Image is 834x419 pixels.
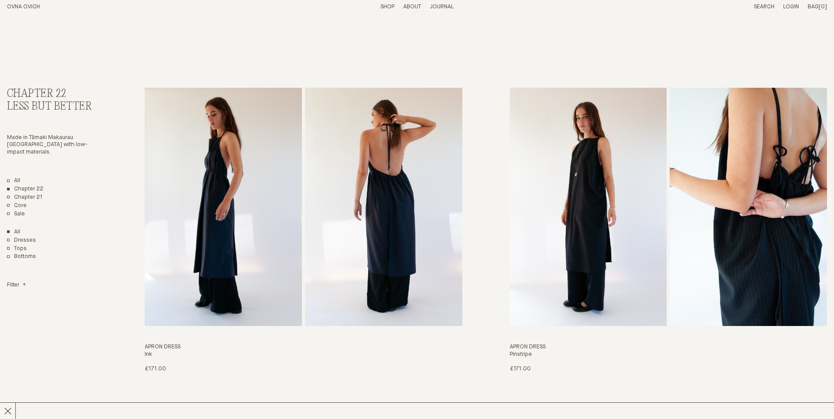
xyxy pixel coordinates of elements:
a: Login [783,4,799,10]
p: £171.00 [510,365,531,373]
img: Apron Dress [145,88,302,326]
a: Search [754,4,774,10]
a: Bottoms [7,253,36,261]
h4: Ink [145,351,462,358]
h3: Apron Dress [145,344,462,351]
h2: Chapter 22 [7,88,103,100]
h3: Apron Dress [510,344,827,351]
a: Core [7,202,27,210]
a: Tops [7,245,27,253]
summary: About [403,4,421,11]
a: Sale [7,211,25,218]
span: Bag [808,4,819,10]
a: Home [7,4,40,10]
a: Dresses [7,237,36,244]
p: £171.00 [145,365,166,373]
a: Show All [7,229,20,236]
h3: Less But Better [7,100,103,113]
a: Journal [430,4,454,10]
summary: Filter [7,282,26,289]
a: Chapter 22 [7,186,43,193]
a: All [7,177,20,185]
a: Apron Dress [510,88,827,373]
p: Made in Tāmaki Makaurau [GEOGRAPHIC_DATA] with low-impact materials. [7,134,103,157]
h4: Pinstripe [510,351,827,358]
a: Shop [380,4,394,10]
img: Apron Dress [510,88,667,326]
a: Chapter 21 [7,194,43,201]
span: [0] [819,4,827,10]
a: Apron Dress [145,88,462,373]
